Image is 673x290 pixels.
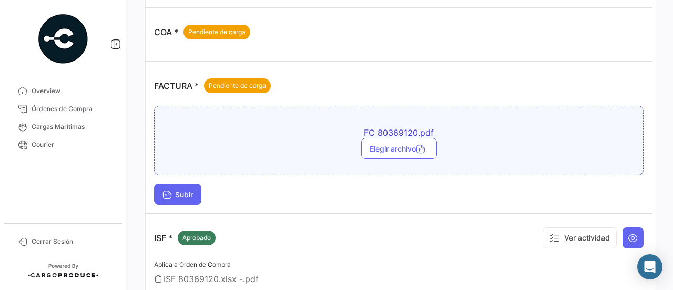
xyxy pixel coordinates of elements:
[215,127,583,138] span: FC 80369120.pdf
[154,261,231,268] span: Aplica a Orden de Compra
[637,254,662,279] div: Abrir Intercom Messenger
[32,140,114,149] span: Courier
[8,118,118,136] a: Cargas Marítimas
[162,190,193,199] span: Subir
[8,82,118,100] a: Overview
[154,25,250,39] p: COA *
[370,144,429,153] span: Elegir archivo
[543,227,617,248] button: Ver actividad
[8,100,118,118] a: Órdenes de Compra
[32,86,114,96] span: Overview
[188,27,246,37] span: Pendiente de carga
[32,104,114,114] span: Órdenes de Compra
[209,81,266,91] span: Pendiente de carga
[154,78,271,93] p: FACTURA *
[182,233,211,243] span: Aprobado
[8,136,118,154] a: Courier
[164,274,259,284] span: ISF 80369120.xlsx -.pdf
[32,237,114,246] span: Cerrar Sesión
[361,138,437,159] button: Elegir archivo
[32,122,114,132] span: Cargas Marítimas
[37,13,89,65] img: powered-by.png
[154,184,201,205] button: Subir
[154,231,216,245] p: ISF *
